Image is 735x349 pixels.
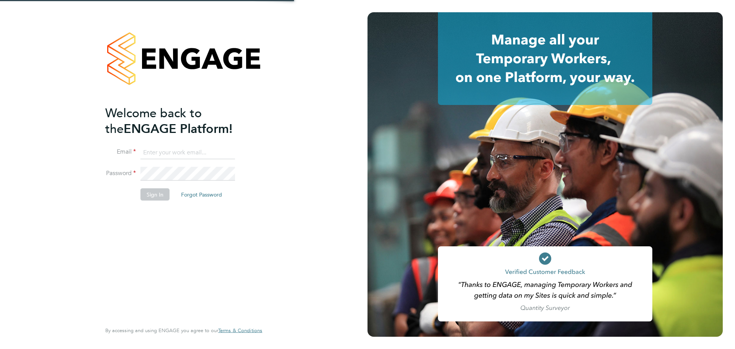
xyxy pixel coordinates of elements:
button: Forgot Password [175,188,228,201]
button: Sign In [140,188,170,201]
h2: ENGAGE Platform! [105,105,255,136]
input: Enter your work email... [140,146,235,159]
label: Email [105,148,136,156]
span: Welcome back to the [105,105,202,136]
label: Password [105,169,136,177]
span: By accessing and using ENGAGE you agree to our [105,327,262,334]
a: Terms & Conditions [218,328,262,334]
